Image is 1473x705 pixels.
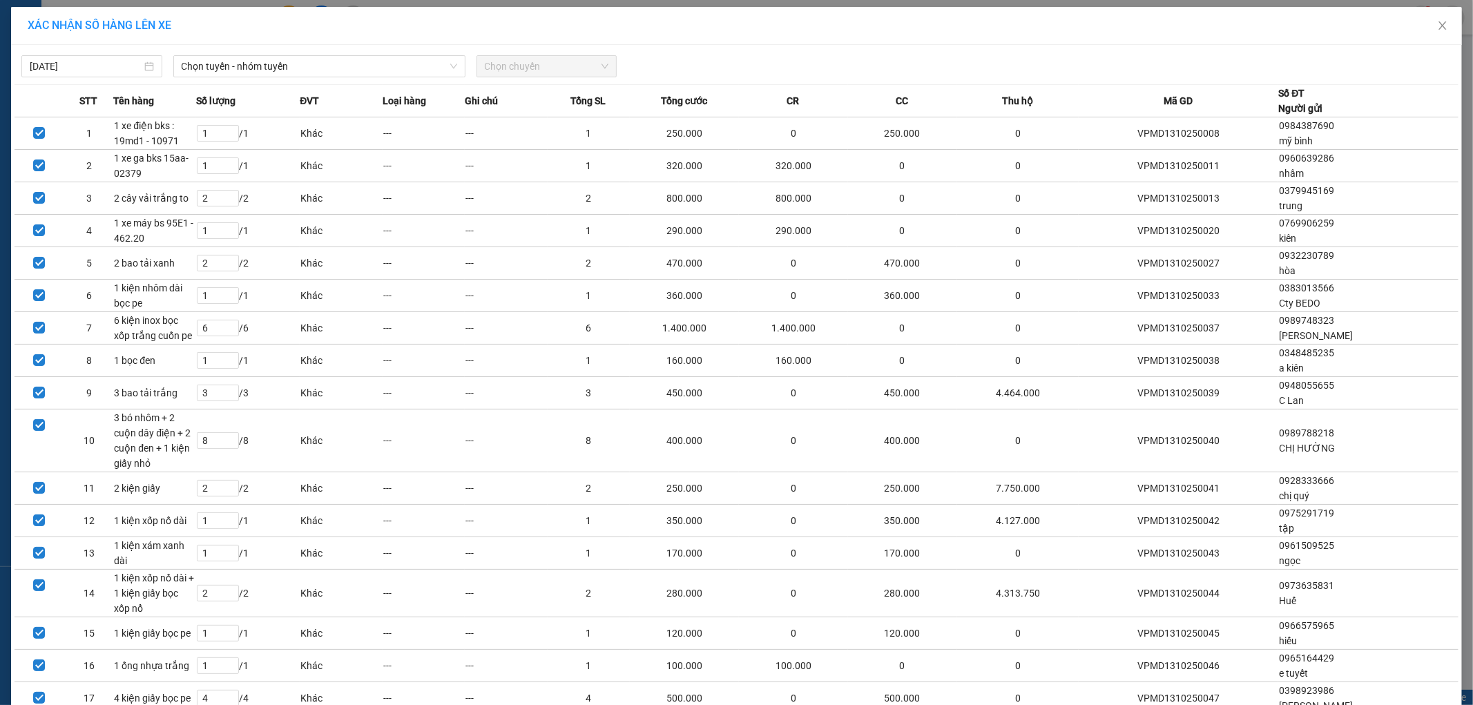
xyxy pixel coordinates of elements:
td: 800.000 [739,182,848,215]
td: 160.000 [630,345,739,377]
span: kiên [1279,233,1296,244]
span: tập [1279,523,1294,534]
td: 1 kiện xám xanh dài [113,537,195,570]
td: 1 [548,345,630,377]
span: e tuyết [1279,668,1308,679]
span: ĐVT [300,93,319,108]
span: 0960639286 [1279,153,1334,164]
td: 290.000 [630,215,739,247]
span: mỹ bình [1279,135,1313,146]
td: 0 [739,280,848,312]
td: Khác [300,280,382,312]
span: STT [79,93,97,108]
td: / 1 [196,505,300,537]
td: 800.000 [630,182,739,215]
span: a kiên [1279,363,1304,374]
td: VPMD1310250042 [1079,505,1278,537]
td: 120.000 [848,617,957,650]
td: VPMD1310250013 [1079,182,1278,215]
td: 7.750.000 [957,472,1079,505]
td: 15 [64,617,114,650]
span: C Lan [1279,395,1304,406]
td: --- [465,312,547,345]
td: 1 [548,150,630,182]
td: 1 [548,117,630,150]
td: --- [383,377,465,409]
td: --- [465,409,547,472]
td: 3 [548,377,630,409]
td: / 2 [196,472,300,505]
td: --- [383,280,465,312]
td: --- [383,182,465,215]
td: / 1 [196,280,300,312]
td: 1 kiện xốp nổ dài + 1 kiện giấy bọc xốp nổ [113,570,195,617]
td: 9 [64,377,114,409]
span: 0989748323 [1279,315,1334,326]
td: VPMD1310250038 [1079,345,1278,377]
td: Khác [300,117,382,150]
td: 320.000 [630,150,739,182]
td: 0 [739,117,848,150]
td: --- [383,537,465,570]
td: 100.000 [739,650,848,682]
td: 160.000 [739,345,848,377]
td: 360.000 [630,280,739,312]
td: / 8 [196,409,300,472]
td: 6 [548,312,630,345]
span: Chọn tuyến - nhóm tuyến [182,56,457,77]
span: 0984387690 [1279,120,1334,131]
td: --- [383,505,465,537]
td: Khác [300,345,382,377]
td: VPMD1310250020 [1079,215,1278,247]
td: 12 [64,505,114,537]
td: --- [383,247,465,280]
td: 11 [64,472,114,505]
td: --- [383,409,465,472]
td: --- [465,537,547,570]
td: VPMD1310250041 [1079,472,1278,505]
td: 1 bọc đen [113,345,195,377]
td: 0 [957,409,1079,472]
td: 1 xe điện bks : 19md1 - 10971 [113,117,195,150]
td: --- [465,150,547,182]
td: VPMD1310250033 [1079,280,1278,312]
td: --- [383,570,465,617]
td: --- [383,117,465,150]
td: 5 [64,247,114,280]
td: Khác [300,377,382,409]
span: 0965164429 [1279,653,1334,664]
td: / 6 [196,312,300,345]
td: Khác [300,215,382,247]
td: --- [465,472,547,505]
span: Cty BEDO [1279,298,1320,309]
span: Loại hàng [383,93,426,108]
span: 0948055655 [1279,380,1334,391]
strong: (Công Ty TNHH Chuyển Phát Nhanh Bảo An - MST: 0109597835) [18,56,224,78]
td: 0 [739,570,848,617]
td: 100.000 [630,650,739,682]
td: 2 [548,570,630,617]
td: --- [465,505,547,537]
td: 0 [848,345,957,377]
div: Số ĐT Người gửi [1278,86,1322,116]
td: 0 [739,377,848,409]
td: 1 [548,617,630,650]
td: Khác [300,570,382,617]
td: Khác [300,247,382,280]
td: 6 [64,280,114,312]
td: 1 xe ga bks 15aa- 02379 [113,150,195,182]
span: XÁC NHẬN SỐ HÀNG LÊN XE [28,19,171,32]
td: / 1 [196,117,300,150]
td: Khác [300,505,382,537]
td: 0 [848,312,957,345]
td: 0 [739,505,848,537]
span: Ghi chú [465,93,498,108]
td: 360.000 [848,280,957,312]
td: 8 [64,345,114,377]
td: 1 [548,505,630,537]
td: 4.313.750 [957,570,1079,617]
td: 400.000 [630,409,739,472]
td: 1 [64,117,114,150]
td: 0 [957,345,1079,377]
span: 0932230789 [1279,250,1334,261]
